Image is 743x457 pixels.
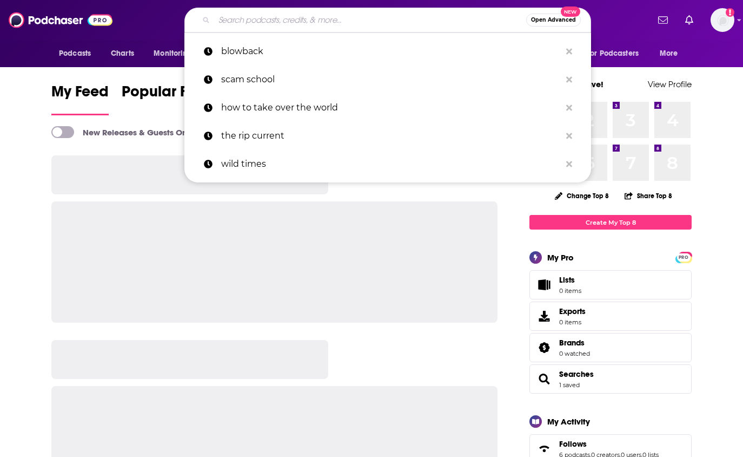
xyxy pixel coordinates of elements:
[122,82,214,115] a: Popular Feed
[221,94,561,122] p: how to take over the world
[184,150,591,178] a: wild times
[559,338,585,348] span: Brands
[184,37,591,66] a: blowback
[122,82,214,107] span: Popular Feed
[533,441,555,456] a: Follows
[533,277,555,292] span: Lists
[726,8,734,17] svg: Add a profile image
[559,381,580,389] a: 1 saved
[51,82,109,115] a: My Feed
[533,309,555,324] span: Exports
[677,253,690,261] a: PRO
[529,215,692,230] a: Create My Top 8
[559,350,590,357] a: 0 watched
[51,43,105,64] button: open menu
[221,150,561,178] p: wild times
[559,287,581,295] span: 0 items
[660,46,678,61] span: More
[529,333,692,362] span: Brands
[529,364,692,394] span: Searches
[104,43,141,64] a: Charts
[559,439,587,449] span: Follows
[654,11,672,29] a: Show notifications dropdown
[559,306,586,316] span: Exports
[51,126,194,138] a: New Releases & Guests Only
[531,17,576,23] span: Open Advanced
[711,8,734,32] span: Logged in as AirwaveMedia
[559,439,659,449] a: Follows
[681,11,698,29] a: Show notifications dropdown
[221,66,561,94] p: scam school
[154,46,192,61] span: Monitoring
[559,369,594,379] a: Searches
[559,275,581,285] span: Lists
[559,318,586,326] span: 0 items
[221,37,561,66] p: blowback
[214,11,526,29] input: Search podcasts, credits, & more...
[529,302,692,331] a: Exports
[184,122,591,150] a: the rip current
[547,252,574,263] div: My Pro
[587,46,639,61] span: For Podcasters
[184,8,591,32] div: Search podcasts, credits, & more...
[51,82,109,107] span: My Feed
[533,340,555,355] a: Brands
[711,8,734,32] img: User Profile
[580,43,654,64] button: open menu
[146,43,206,64] button: open menu
[526,14,581,27] button: Open AdvancedNew
[111,46,134,61] span: Charts
[711,8,734,32] button: Show profile menu
[184,94,591,122] a: how to take over the world
[533,371,555,387] a: Searches
[559,275,575,285] span: Lists
[221,122,561,150] p: the rip current
[184,66,591,94] a: scam school
[624,185,673,206] button: Share Top 8
[59,46,91,61] span: Podcasts
[652,43,692,64] button: open menu
[561,6,580,17] span: New
[547,416,590,427] div: My Activity
[529,270,692,299] a: Lists
[548,189,615,203] button: Change Top 8
[559,338,590,348] a: Brands
[9,10,112,30] img: Podchaser - Follow, Share and Rate Podcasts
[648,79,692,89] a: View Profile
